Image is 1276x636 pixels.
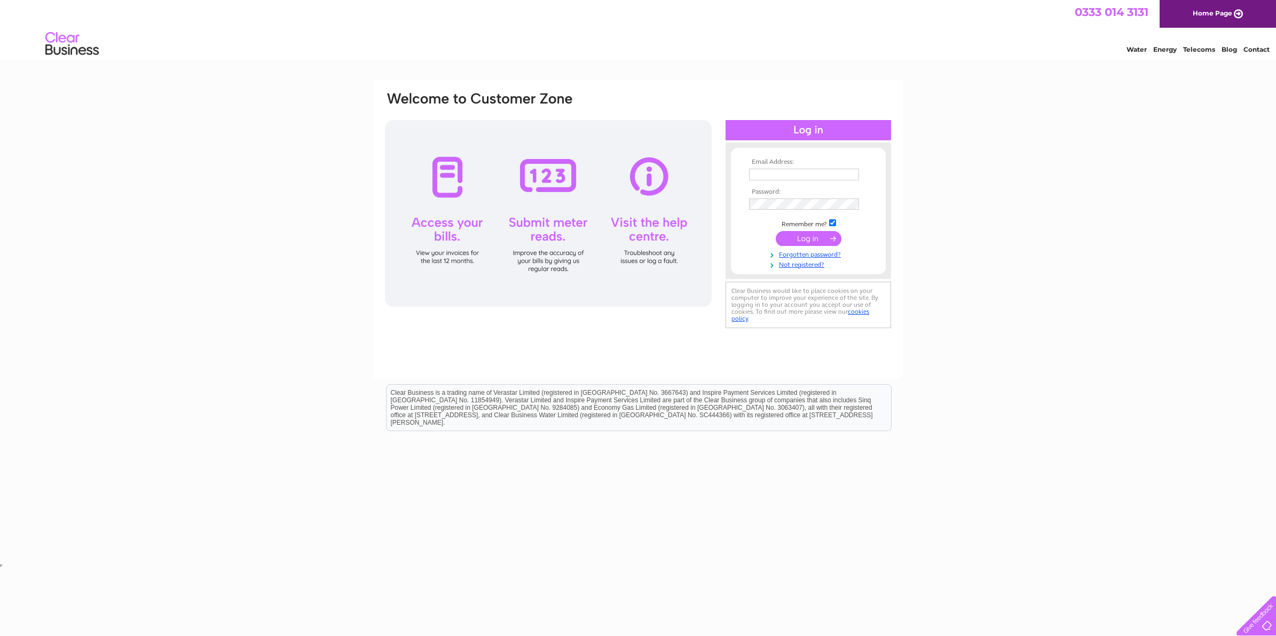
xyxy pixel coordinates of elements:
img: logo.png [45,28,99,60]
a: Blog [1222,45,1237,53]
td: Remember me? [746,218,870,228]
a: Energy [1153,45,1177,53]
a: Contact [1243,45,1270,53]
input: Submit [776,231,841,246]
th: Password: [746,188,870,196]
div: Clear Business is a trading name of Verastar Limited (registered in [GEOGRAPHIC_DATA] No. 3667643... [387,6,891,52]
a: Not registered? [749,259,870,269]
a: Water [1127,45,1147,53]
div: Clear Business would like to place cookies on your computer to improve your experience of the sit... [726,282,891,328]
a: Forgotten password? [749,249,870,259]
th: Email Address: [746,158,870,166]
a: cookies policy [731,308,869,322]
a: 0333 014 3131 [1075,5,1148,19]
a: Telecoms [1183,45,1215,53]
